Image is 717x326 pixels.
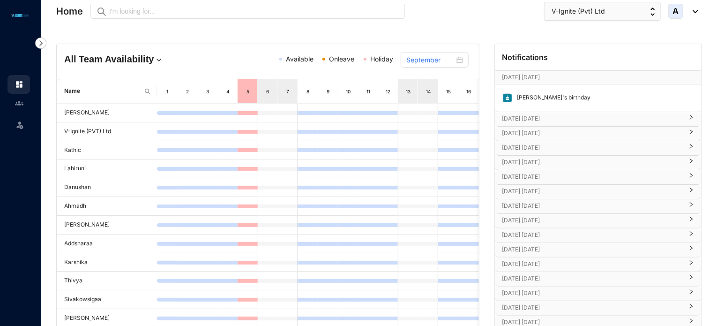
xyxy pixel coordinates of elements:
[502,114,683,123] p: [DATE] [DATE]
[495,301,702,315] div: [DATE] [DATE]
[264,87,271,96] div: 6
[502,230,683,240] p: [DATE] [DATE]
[344,87,352,96] div: 10
[7,75,30,94] li: Home
[688,191,694,193] span: right
[495,170,702,184] div: [DATE] [DATE]
[495,141,702,155] div: [DATE] [DATE]
[513,93,591,103] p: [PERSON_NAME]'s birthday
[502,201,683,211] p: [DATE] [DATE]
[495,112,702,126] div: [DATE] [DATE]
[688,176,694,178] span: right
[57,178,157,197] td: Danushan
[502,143,683,152] p: [DATE] [DATE]
[154,55,164,65] img: dropdown.780994ddfa97fca24b89f58b1de131fa.svg
[688,249,694,251] span: right
[384,87,392,96] div: 12
[502,303,683,312] p: [DATE] [DATE]
[688,278,694,280] span: right
[324,87,332,96] div: 9
[329,55,354,63] span: Onleave
[502,129,683,138] p: [DATE] [DATE]
[688,322,694,324] span: right
[495,127,702,141] div: [DATE] [DATE]
[552,6,605,16] span: V-Ignite (Pvt) Ltd
[406,55,454,65] input: Select month
[495,258,702,272] div: [DATE] [DATE]
[7,94,30,113] li: Contacts
[204,87,212,96] div: 3
[164,87,172,96] div: 1
[365,87,373,96] div: 11
[673,7,679,15] span: A
[502,274,683,283] p: [DATE] [DATE]
[502,259,683,269] p: [DATE] [DATE]
[244,87,252,96] div: 5
[495,185,702,199] div: [DATE] [DATE]
[502,172,683,182] p: [DATE] [DATE]
[502,245,683,254] p: [DATE] [DATE]
[224,87,232,96] div: 4
[688,220,694,222] span: right
[502,93,513,103] img: birthday.63217d55a54455b51415ef6ca9a78895.svg
[502,288,683,298] p: [DATE] [DATE]
[495,243,702,257] div: [DATE] [DATE]
[495,214,702,228] div: [DATE] [DATE]
[688,147,694,149] span: right
[64,53,200,66] h4: All Team Availability
[404,87,412,96] div: 13
[284,87,292,96] div: 7
[688,205,694,207] span: right
[15,99,23,107] img: people-unselected.118708e94b43a90eceab.svg
[15,120,24,129] img: leave-unselected.2934df6273408c3f84d9.svg
[425,87,433,96] div: 14
[495,272,702,286] div: [DATE] [DATE]
[57,290,157,309] td: Sivakowsigaa
[688,133,694,135] span: right
[495,228,702,243] div: [DATE] [DATE]
[688,307,694,309] span: right
[688,10,698,13] img: dropdown-black.8e83cc76930a90b1a4fdb6d089b7bf3a.svg
[688,162,694,164] span: right
[465,87,473,96] div: 16
[502,187,683,196] p: [DATE] [DATE]
[57,235,157,253] td: Addsharaa
[445,87,453,96] div: 15
[370,55,393,63] span: Holiday
[502,216,683,225] p: [DATE] [DATE]
[495,199,702,213] div: [DATE] [DATE]
[57,216,157,235] td: [PERSON_NAME]
[57,272,157,290] td: Thivya
[57,197,157,216] td: Ahmadh
[35,38,46,49] img: nav-icon-right.af6afadce00d159da59955279c43614e.svg
[688,118,694,120] span: right
[57,104,157,122] td: [PERSON_NAME]
[495,287,702,301] div: [DATE] [DATE]
[15,80,23,89] img: home.c6720e0a13eba0172344.svg
[495,71,702,84] div: [DATE] [DATE][DATE]
[109,6,399,16] input: I’m looking for...
[650,8,655,16] img: up-down-arrow.74152d26bf9780fbf563ca9c90304185.svg
[286,55,314,63] span: Available
[502,73,676,82] p: [DATE] [DATE]
[688,293,694,295] span: right
[64,87,140,96] span: Name
[544,2,661,21] button: V-Ignite (Pvt) Ltd
[502,158,683,167] p: [DATE] [DATE]
[688,264,694,265] span: right
[56,5,83,18] p: Home
[184,87,192,96] div: 2
[57,253,157,272] td: Karshika
[688,235,694,236] span: right
[502,52,548,63] p: Notifications
[9,13,30,18] img: logo
[144,88,151,95] img: search.8ce656024d3affaeffe32e5b30621cb7.svg
[304,87,312,96] div: 8
[495,156,702,170] div: [DATE] [DATE]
